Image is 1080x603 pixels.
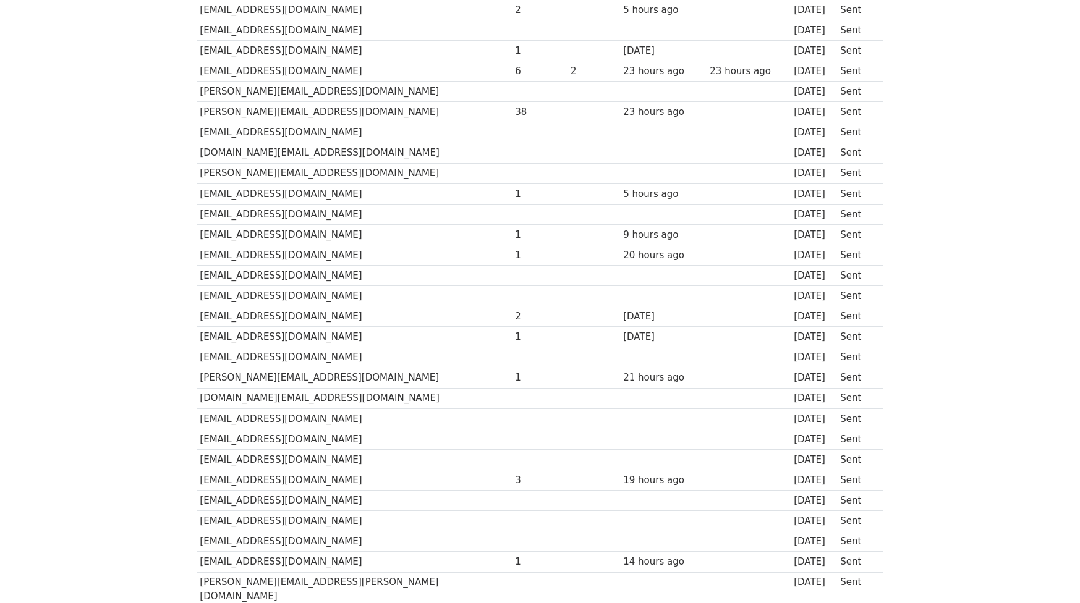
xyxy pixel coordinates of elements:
[197,511,512,531] td: [EMAIL_ADDRESS][DOMAIN_NAME]
[515,310,564,324] div: 2
[623,330,704,344] div: [DATE]
[197,491,512,511] td: [EMAIL_ADDRESS][DOMAIN_NAME]
[837,531,877,552] td: Sent
[837,61,877,82] td: Sent
[1018,544,1080,603] div: 聊天小组件
[515,248,564,263] div: 1
[794,575,835,589] div: [DATE]
[794,125,835,140] div: [DATE]
[794,494,835,508] div: [DATE]
[837,470,877,491] td: Sent
[837,408,877,429] td: Sent
[515,105,564,119] div: 38
[837,245,877,266] td: Sent
[837,306,877,327] td: Sent
[197,327,512,347] td: [EMAIL_ADDRESS][DOMAIN_NAME]
[197,449,512,470] td: [EMAIL_ADDRESS][DOMAIN_NAME]
[794,187,835,201] div: [DATE]
[623,228,704,242] div: 9 hours ago
[837,368,877,388] td: Sent
[623,3,704,17] div: 5 hours ago
[794,208,835,222] div: [DATE]
[794,269,835,283] div: [DATE]
[197,408,512,429] td: [EMAIL_ADDRESS][DOMAIN_NAME]
[837,347,877,368] td: Sent
[197,122,512,143] td: [EMAIL_ADDRESS][DOMAIN_NAME]
[794,146,835,160] div: [DATE]
[515,555,564,569] div: 1
[623,473,704,487] div: 19 hours ago
[837,491,877,511] td: Sent
[623,555,704,569] div: 14 hours ago
[837,143,877,163] td: Sent
[837,20,877,40] td: Sent
[623,371,704,385] div: 21 hours ago
[837,388,877,408] td: Sent
[197,368,512,388] td: [PERSON_NAME][EMAIL_ADDRESS][DOMAIN_NAME]
[794,555,835,569] div: [DATE]
[794,453,835,467] div: [DATE]
[515,44,564,58] div: 1
[837,102,877,122] td: Sent
[197,82,512,102] td: [PERSON_NAME][EMAIL_ADDRESS][DOMAIN_NAME]
[515,187,564,201] div: 1
[515,228,564,242] div: 1
[794,310,835,324] div: [DATE]
[197,204,512,224] td: [EMAIL_ADDRESS][DOMAIN_NAME]
[794,228,835,242] div: [DATE]
[837,552,877,572] td: Sent
[837,286,877,306] td: Sent
[794,371,835,385] div: [DATE]
[837,449,877,470] td: Sent
[837,82,877,102] td: Sent
[623,44,704,58] div: [DATE]
[837,429,877,449] td: Sent
[197,286,512,306] td: [EMAIL_ADDRESS][DOMAIN_NAME]
[197,266,512,286] td: [EMAIL_ADDRESS][DOMAIN_NAME]
[623,310,704,324] div: [DATE]
[794,473,835,487] div: [DATE]
[515,64,564,78] div: 6
[837,266,877,286] td: Sent
[794,412,835,426] div: [DATE]
[794,166,835,180] div: [DATE]
[794,64,835,78] div: [DATE]
[794,3,835,17] div: [DATE]
[837,224,877,245] td: Sent
[197,347,512,368] td: [EMAIL_ADDRESS][DOMAIN_NAME]
[515,473,564,487] div: 3
[197,224,512,245] td: [EMAIL_ADDRESS][DOMAIN_NAME]
[197,61,512,82] td: [EMAIL_ADDRESS][DOMAIN_NAME]
[794,44,835,58] div: [DATE]
[794,391,835,405] div: [DATE]
[837,183,877,204] td: Sent
[794,289,835,303] div: [DATE]
[571,64,618,78] div: 2
[837,204,877,224] td: Sent
[197,552,512,572] td: [EMAIL_ADDRESS][DOMAIN_NAME]
[794,534,835,549] div: [DATE]
[710,64,788,78] div: 23 hours ago
[794,23,835,38] div: [DATE]
[197,163,512,183] td: [PERSON_NAME][EMAIL_ADDRESS][DOMAIN_NAME]
[197,470,512,491] td: [EMAIL_ADDRESS][DOMAIN_NAME]
[197,143,512,163] td: [DOMAIN_NAME][EMAIL_ADDRESS][DOMAIN_NAME]
[837,163,877,183] td: Sent
[515,3,564,17] div: 2
[197,183,512,204] td: [EMAIL_ADDRESS][DOMAIN_NAME]
[794,105,835,119] div: [DATE]
[837,122,877,143] td: Sent
[794,350,835,365] div: [DATE]
[197,429,512,449] td: [EMAIL_ADDRESS][DOMAIN_NAME]
[197,20,512,40] td: [EMAIL_ADDRESS][DOMAIN_NAME]
[197,306,512,327] td: [EMAIL_ADDRESS][DOMAIN_NAME]
[837,327,877,347] td: Sent
[794,85,835,99] div: [DATE]
[1018,544,1080,603] iframe: Chat Widget
[197,245,512,266] td: [EMAIL_ADDRESS][DOMAIN_NAME]
[515,371,564,385] div: 1
[197,531,512,552] td: [EMAIL_ADDRESS][DOMAIN_NAME]
[837,41,877,61] td: Sent
[794,248,835,263] div: [DATE]
[197,102,512,122] td: [PERSON_NAME][EMAIL_ADDRESS][DOMAIN_NAME]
